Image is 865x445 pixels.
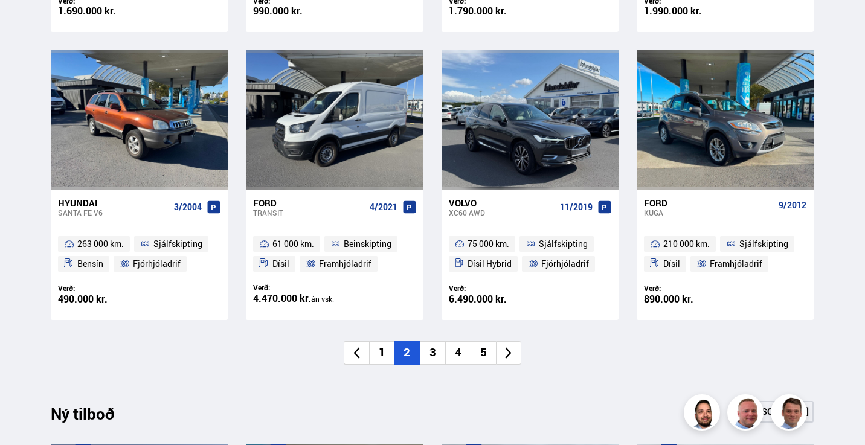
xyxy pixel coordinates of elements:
[133,257,181,271] span: Fjórhjóladrif
[344,237,391,251] span: Beinskipting
[319,257,371,271] span: Framhjóladrif
[394,341,420,365] li: 2
[58,6,140,16] div: 1.690.000 kr.
[77,237,124,251] span: 263 000 km.
[468,237,509,251] span: 75 000 km.
[58,197,169,208] div: Hyundai
[644,208,774,217] div: Kuga
[58,284,140,293] div: Verð:
[253,6,335,16] div: 990.000 kr.
[644,294,725,304] div: 890.000 kr.
[51,405,135,430] div: Ný tilboð
[663,237,710,251] span: 210 000 km.
[51,190,228,320] a: Hyundai Santa Fe V6 3/2004 263 000 km. Sjálfskipting Bensín Fjórhjóladrif Verð: 490.000 kr.
[442,190,619,320] a: Volvo XC60 AWD 11/2019 75 000 km. Sjálfskipting Dísil Hybrid Fjórhjóladrif Verð: 6.490.000 kr.
[468,257,512,271] span: Dísil Hybrid
[449,284,530,293] div: Verð:
[420,341,445,365] li: 3
[370,202,397,212] span: 4/2021
[58,208,169,217] div: Santa Fe V6
[710,257,762,271] span: Framhjóladrif
[246,190,423,320] a: Ford Transit 4/2021 61 000 km. Beinskipting Dísil Framhjóladrif Verð: 4.470.000 kr.án vsk.
[77,257,103,271] span: Bensín
[10,5,46,41] button: Opna LiveChat spjallviðmót
[153,237,202,251] span: Sjálfskipting
[174,202,202,212] span: 3/2004
[541,257,589,271] span: Fjórhjóladrif
[449,208,555,217] div: XC60 AWD
[644,197,774,208] div: Ford
[560,202,593,212] span: 11/2019
[272,237,314,251] span: 61 000 km.
[663,257,680,271] span: Dísil
[369,341,394,365] li: 1
[445,341,471,365] li: 4
[253,283,342,292] div: Verð:
[272,257,289,271] span: Dísil
[58,294,140,304] div: 490.000 kr.
[539,237,588,251] span: Sjálfskipting
[449,197,555,208] div: Volvo
[471,341,496,365] li: 5
[773,396,809,432] img: FbJEzSuNWCJXmdc-.webp
[729,396,765,432] img: siFngHWaQ9KaOqBr.png
[779,200,806,210] span: 9/2012
[644,284,725,293] div: Verð:
[449,6,530,16] div: 1.790.000 kr.
[739,237,788,251] span: Sjálfskipting
[253,293,342,304] div: 4.470.000 kr.
[253,208,364,217] div: Transit
[686,396,722,432] img: nhp88E3Fdnt1Opn2.png
[644,6,725,16] div: 1.990.000 kr.
[637,190,814,320] a: Ford Kuga 9/2012 210 000 km. Sjálfskipting Dísil Framhjóladrif Verð: 890.000 kr.
[253,197,364,208] div: Ford
[311,294,334,304] span: án vsk.
[449,294,530,304] div: 6.490.000 kr.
